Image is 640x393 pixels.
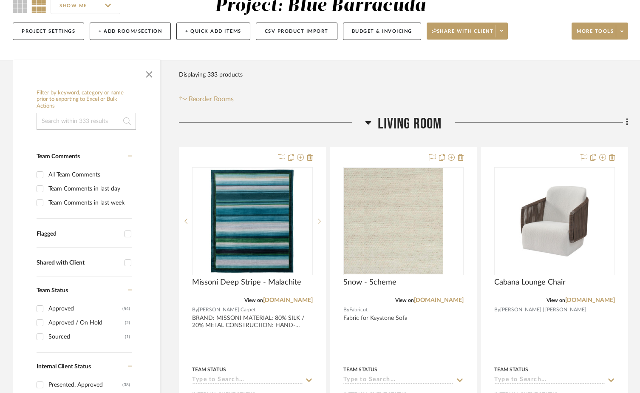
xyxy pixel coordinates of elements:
div: Team Comments in last day [48,182,130,196]
div: Approved [48,302,122,316]
a: [DOMAIN_NAME] [565,297,615,303]
div: (38) [122,378,130,392]
div: Team Status [343,366,377,373]
span: View on [395,298,414,303]
a: [DOMAIN_NAME] [263,297,313,303]
input: Type to Search… [192,376,303,384]
a: [DOMAIN_NAME] [414,297,464,303]
div: Team Status [494,366,528,373]
button: Close [141,64,158,81]
span: Fabricut [349,306,368,314]
span: By [343,306,349,314]
div: Presented, Approved [48,378,122,392]
div: (2) [125,316,130,330]
span: View on [547,298,565,303]
span: Share with client [432,28,494,41]
div: (54) [122,302,130,316]
div: Shared with Client [37,259,120,267]
img: Cabana Lounge Chair [495,186,614,256]
span: Cabana Lounge Chair [494,278,566,287]
button: + Add Room/Section [90,23,171,40]
div: All Team Comments [48,168,130,182]
img: Missoni Deep Stripe - Malachite [210,168,295,274]
input: Search within 333 results [37,113,136,130]
span: By [192,306,198,314]
div: Team Comments in last week [48,196,130,210]
span: Internal Client Status [37,364,91,370]
button: CSV Product Import [256,23,337,40]
button: Reorder Rooms [179,94,234,104]
span: [PERSON_NAME] Carpet [198,306,255,314]
button: Budget & Invoicing [343,23,421,40]
div: Displaying 333 products [179,66,243,83]
h6: Filter by keyword, category or name prior to exporting to Excel or Bulk Actions [37,90,136,110]
button: Share with client [427,23,508,40]
span: Team Comments [37,154,80,159]
span: Team Status [37,288,68,293]
div: Approved / On Hold [48,316,125,330]
span: By [494,306,500,314]
div: Team Status [192,366,226,373]
span: Reorder Rooms [189,94,234,104]
div: (1) [125,330,130,344]
span: Living Room [378,115,442,133]
span: Missoni Deep Stripe - Malachite [192,278,301,287]
span: View on [244,298,263,303]
div: Sourced [48,330,125,344]
span: [PERSON_NAME] | [PERSON_NAME] [500,306,586,314]
span: Snow - Scheme [343,278,396,287]
button: Project Settings [13,23,84,40]
input: Type to Search… [494,376,605,384]
button: More tools [572,23,628,40]
img: Snow - Scheme [364,168,443,274]
input: Type to Search… [343,376,454,384]
span: More tools [577,28,614,41]
div: Flagged [37,231,120,238]
button: + Quick Add Items [176,23,250,40]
